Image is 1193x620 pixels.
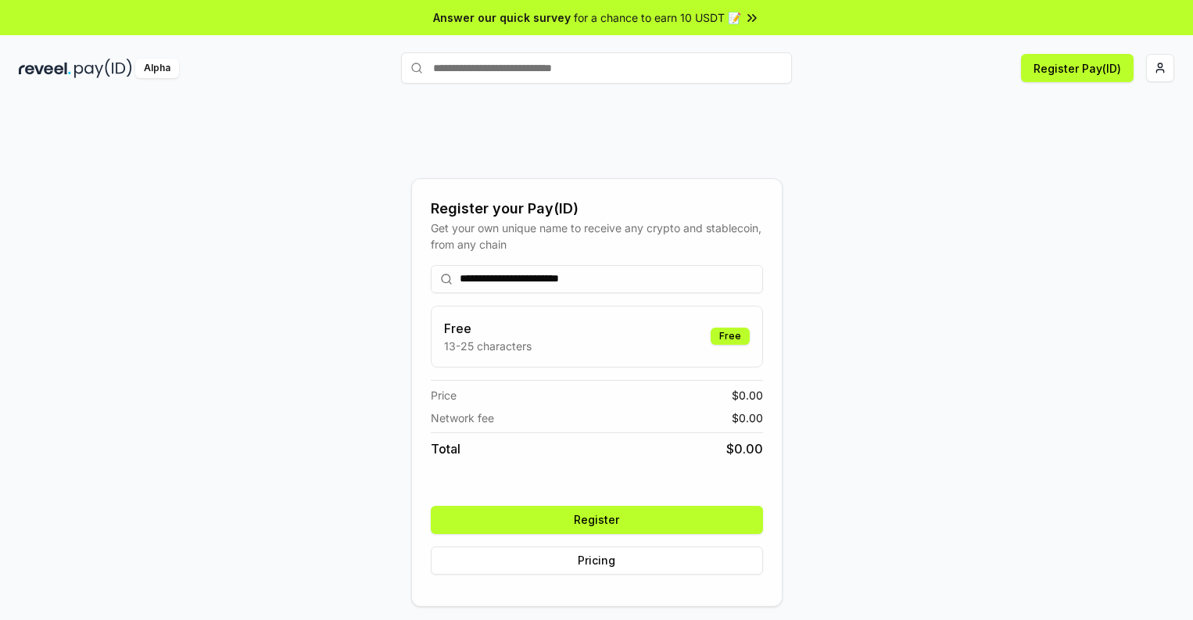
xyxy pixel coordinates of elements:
[431,506,763,534] button: Register
[135,59,179,78] div: Alpha
[74,59,132,78] img: pay_id
[19,59,71,78] img: reveel_dark
[1021,54,1134,82] button: Register Pay(ID)
[444,338,532,354] p: 13-25 characters
[433,9,571,26] span: Answer our quick survey
[732,410,763,426] span: $ 0.00
[732,387,763,403] span: $ 0.00
[726,439,763,458] span: $ 0.00
[431,547,763,575] button: Pricing
[431,198,763,220] div: Register your Pay(ID)
[574,9,741,26] span: for a chance to earn 10 USDT 📝
[431,387,457,403] span: Price
[431,439,460,458] span: Total
[431,220,763,253] div: Get your own unique name to receive any crypto and stablecoin, from any chain
[431,410,494,426] span: Network fee
[444,319,532,338] h3: Free
[711,328,750,345] div: Free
